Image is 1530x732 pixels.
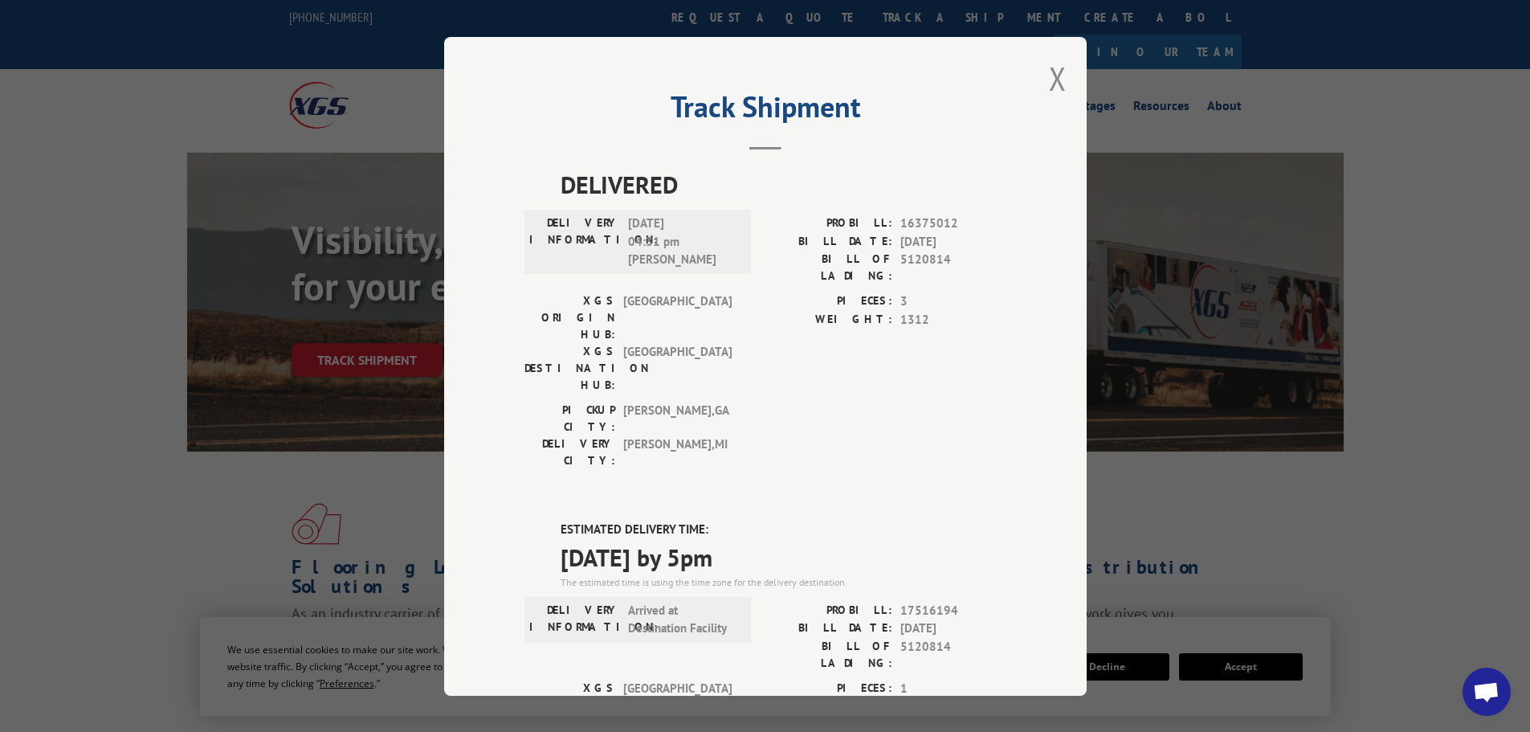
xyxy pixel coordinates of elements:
[765,215,892,233] label: PROBILL:
[561,538,1006,575] span: [DATE] by 5pm
[1049,57,1067,100] button: Close modal
[529,601,620,637] label: DELIVERY INFORMATION:
[623,402,732,436] span: [PERSON_NAME] , GA
[765,292,892,311] label: PIECES:
[628,215,736,269] span: [DATE] 04:31 pm [PERSON_NAME]
[765,601,892,620] label: PROBILL:
[900,601,1006,620] span: 17516194
[1463,668,1511,716] a: Open chat
[900,310,1006,329] span: 1312
[524,679,615,730] label: XGS ORIGIN HUB:
[524,96,1006,126] h2: Track Shipment
[623,436,732,469] span: [PERSON_NAME] , MI
[765,637,892,671] label: BILL OF LADING:
[765,251,892,284] label: BILL OF LADING:
[900,620,1006,638] span: [DATE]
[623,292,732,343] span: [GEOGRAPHIC_DATA]
[623,679,732,730] span: [GEOGRAPHIC_DATA]
[900,251,1006,284] span: 5120814
[524,343,615,394] label: XGS DESTINATION HUB:
[900,637,1006,671] span: 5120814
[765,620,892,638] label: BILL DATE:
[765,310,892,329] label: WEIGHT:
[765,679,892,697] label: PIECES:
[628,601,736,637] span: Arrived at Destination Facility
[561,575,1006,589] div: The estimated time is using the time zone for the delivery destination.
[900,215,1006,233] span: 16375012
[561,166,1006,202] span: DELIVERED
[524,292,615,343] label: XGS ORIGIN HUB:
[524,436,615,469] label: DELIVERY CITY:
[623,343,732,394] span: [GEOGRAPHIC_DATA]
[561,521,1006,539] label: ESTIMATED DELIVERY TIME:
[900,232,1006,251] span: [DATE]
[900,679,1006,697] span: 1
[529,215,620,269] label: DELIVERY INFORMATION:
[524,402,615,436] label: PICKUP CITY:
[900,292,1006,311] span: 3
[765,232,892,251] label: BILL DATE:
